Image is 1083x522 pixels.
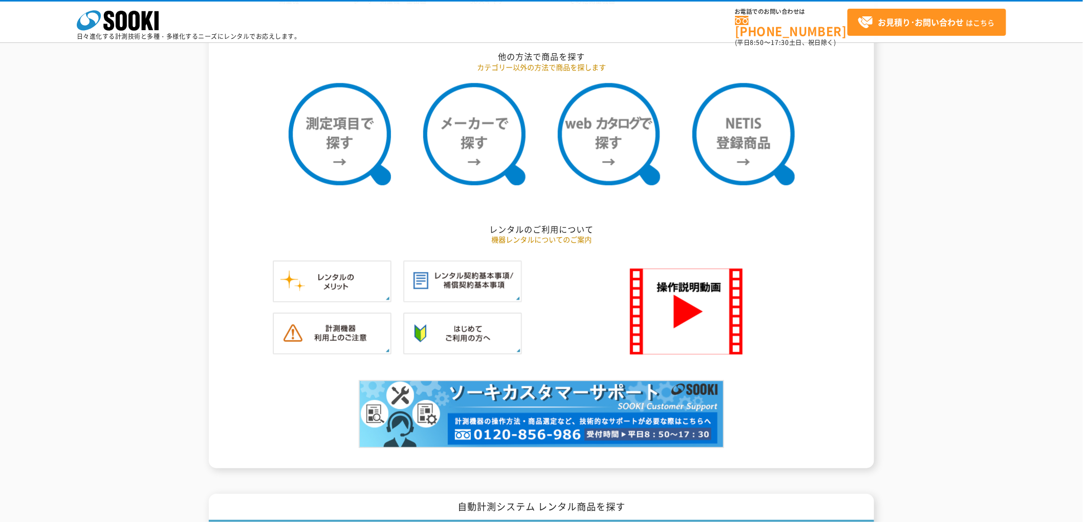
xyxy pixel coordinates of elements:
[771,38,789,47] span: 17:30
[750,38,765,47] span: 8:50
[242,234,841,245] p: 機器レンタルについてのご案内
[735,9,848,15] span: お電話でのお問い合わせは
[403,312,522,354] img: はじめてご利用の方へ
[878,16,964,28] strong: お見積り･お問い合わせ
[242,224,841,235] h2: レンタルのご利用について
[630,268,743,354] img: SOOKI 操作説明動画
[273,291,392,301] a: レンタルのメリット
[273,312,392,354] img: 計測機器ご利用上のご注意
[403,291,522,301] a: レンタル契約基本事項／補償契約基本事項
[273,344,392,353] a: 計測機器ご利用上のご注意
[359,380,724,448] img: カスタマーサポート
[423,83,526,185] img: メーカーで探す
[403,344,522,353] a: はじめてご利用の方へ
[273,260,392,302] img: レンタルのメリット
[735,16,848,37] a: [PHONE_NUMBER]
[858,15,995,30] span: はこちら
[242,51,841,62] h2: 他の方法で商品を探す
[558,83,660,185] img: webカタログで探す
[403,260,522,302] img: レンタル契約基本事項／補償契約基本事項
[735,38,836,47] span: (平日 ～ 土日、祝日除く)
[848,9,1006,36] a: お見積り･お問い合わせはこちら
[77,33,301,39] p: 日々進化する計測技術と多種・多様化するニーズにレンタルでお応えします。
[289,83,391,185] img: 測定項目で探す
[242,62,841,73] p: カテゴリー以外の方法で商品を探します
[692,83,795,185] img: NETIS登録商品
[209,494,874,522] h1: 自動計測システム レンタル商品を探す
